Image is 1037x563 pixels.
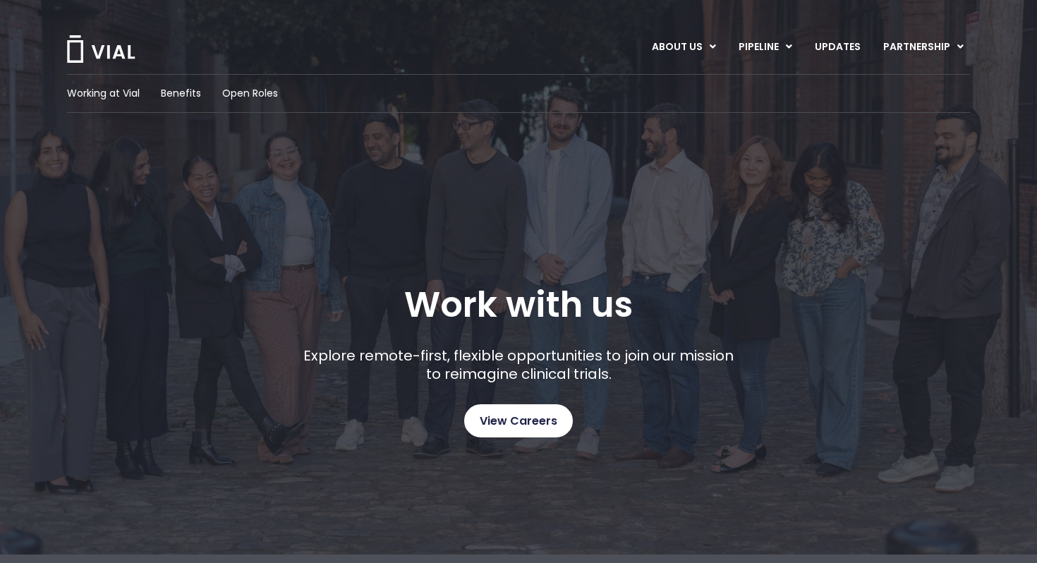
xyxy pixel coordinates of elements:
[727,35,803,59] a: PIPELINEMenu Toggle
[66,35,136,63] img: Vial Logo
[803,35,871,59] a: UPDATES
[161,86,201,101] a: Benefits
[67,86,140,101] a: Working at Vial
[404,284,633,325] h1: Work with us
[872,35,975,59] a: PARTNERSHIPMenu Toggle
[464,404,573,437] a: View Careers
[222,86,278,101] a: Open Roles
[641,35,727,59] a: ABOUT USMenu Toggle
[298,346,739,383] p: Explore remote-first, flexible opportunities to join our mission to reimagine clinical trials.
[480,412,557,430] span: View Careers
